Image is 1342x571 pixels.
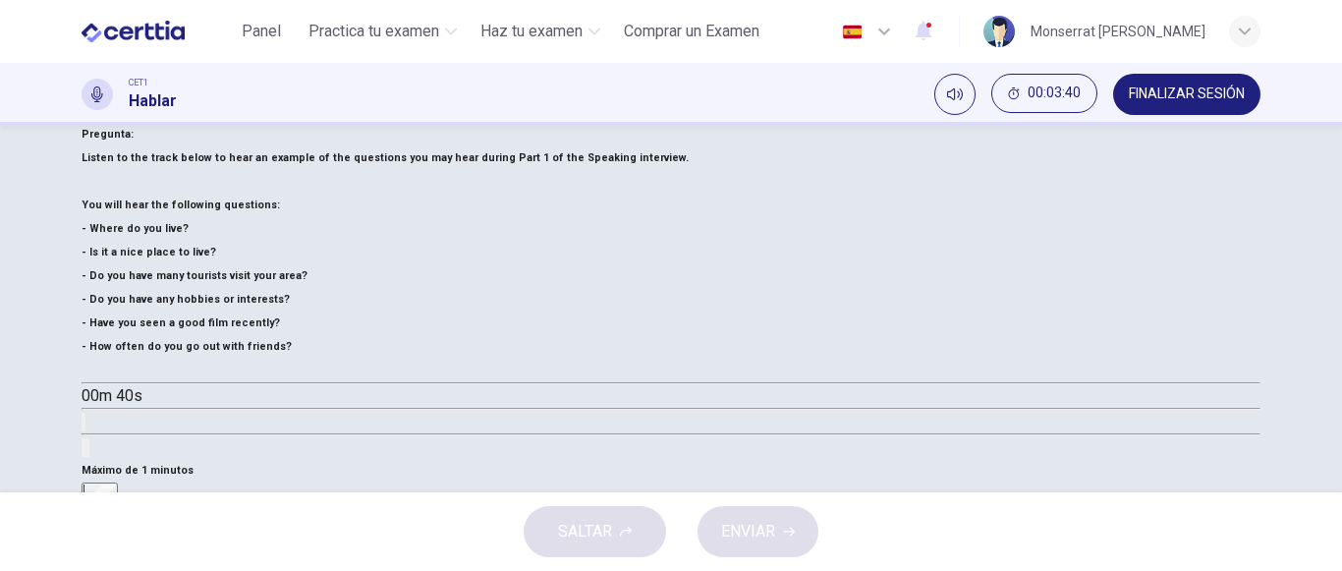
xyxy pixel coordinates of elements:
img: Profile picture [983,16,1015,47]
button: 00:03:40 [991,74,1097,113]
button: Practica tu examen [301,14,465,49]
span: FINALIZAR SESIÓN [1129,86,1245,102]
span: Practica tu examen [308,20,439,43]
span: Haz tu examen [480,20,583,43]
div: Monserrat [PERSON_NAME] [1031,20,1205,43]
h6: Pregunta : [82,123,1260,146]
div: Silenciar [934,74,976,115]
button: Haz tu examen [473,14,608,49]
a: CERTTIA logo [82,12,230,51]
h1: Hablar [129,89,177,113]
span: 00:03:40 [1028,86,1081,101]
div: Ocultar [991,74,1097,115]
button: Comprar un Examen [616,14,767,49]
img: es [840,25,865,39]
button: Haz clic para ver la transcripción del audio [82,413,85,431]
img: CERTTIA logo [82,12,185,51]
span: Panel [242,20,281,43]
span: 00m 40s [82,386,142,405]
button: FINALIZAR SESIÓN [1113,74,1260,115]
h6: Listen to the track below to hear an example of the questions you may hear during Part 1 of the S... [82,146,1260,359]
h6: Máximo de 1 minutos [82,459,1260,483]
button: Panel [230,14,293,49]
span: Comprar un Examen [624,20,759,43]
span: CET1 [129,76,148,89]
